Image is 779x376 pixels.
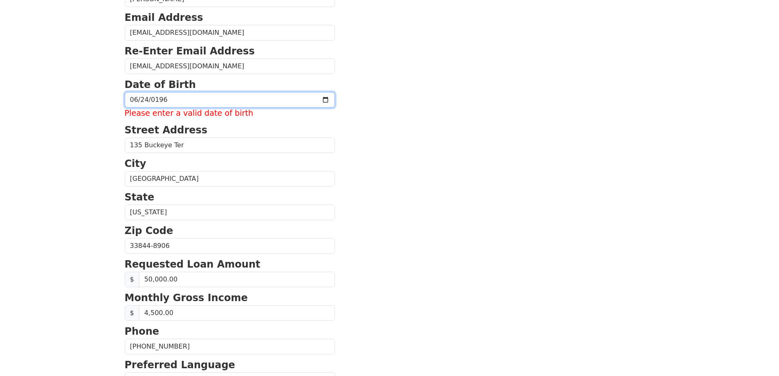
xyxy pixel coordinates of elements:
input: Street Address [125,137,335,153]
input: Re-Enter Email Address [125,59,335,74]
strong: Re-Enter Email Address [125,45,255,57]
strong: City [125,158,146,169]
strong: Zip Code [125,225,173,236]
input: Monthly Gross Income [139,305,335,321]
input: Zip Code [125,238,335,254]
strong: Preferred Language [125,359,235,371]
input: City [125,171,335,187]
strong: Street Address [125,124,208,136]
span: $ [125,305,139,321]
p: Monthly Gross Income [125,290,335,305]
label: Please enter a valid date of birth [125,108,335,119]
strong: Requested Loan Amount [125,259,260,270]
input: Phone [125,339,335,354]
strong: Phone [125,326,159,337]
input: Email Address [125,25,335,41]
strong: Date of Birth [125,79,196,90]
input: Requested Loan Amount [139,272,335,287]
span: $ [125,272,139,287]
strong: Email Address [125,12,203,23]
strong: State [125,191,155,203]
